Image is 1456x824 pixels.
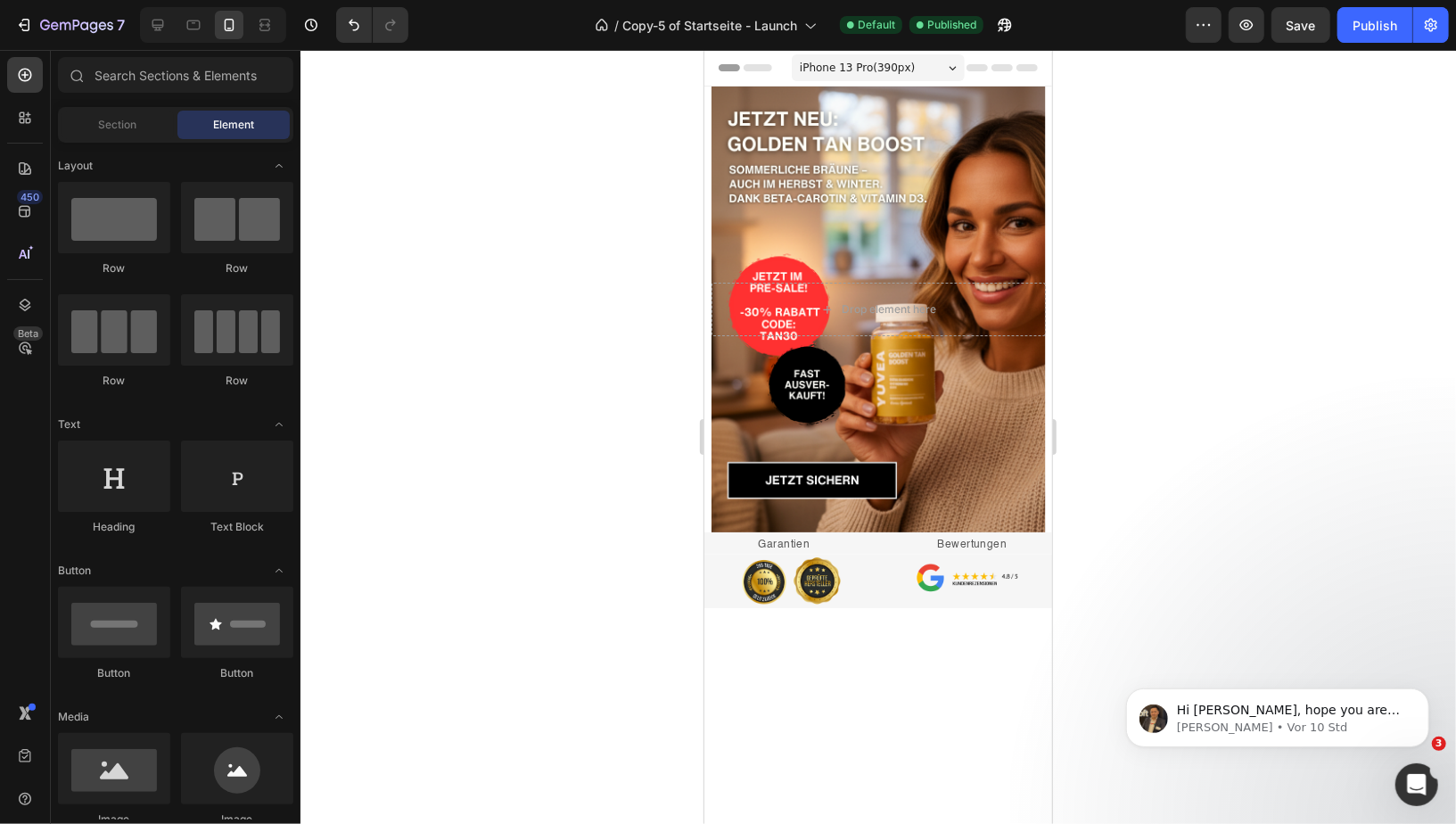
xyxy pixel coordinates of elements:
span: Text [58,416,80,433]
div: Row [181,260,293,276]
span: Section [99,117,137,133]
p: 7 [117,14,125,36]
div: Row [58,260,170,276]
span: Element [213,117,254,133]
iframe: Intercom notifications Nachricht [1099,651,1456,776]
div: Button [181,665,293,681]
button: 7 [7,7,133,43]
span: Save [1287,18,1316,33]
iframe: Design area [704,50,1052,824]
div: Publish [1353,16,1397,35]
span: 3 [1432,737,1446,751]
button: Save [1271,7,1330,43]
div: Text Block [181,519,293,535]
span: Toggle open [265,410,293,439]
button: Publish [1337,7,1412,43]
span: Published [927,17,976,33]
div: Beta [13,326,43,341]
span: / [614,16,619,35]
div: Button [58,665,170,681]
span: Copy-5 of Startseite - Launch [622,16,797,35]
span: Toggle open [265,556,293,585]
span: Media [58,709,89,725]
p: Message from George, sent Vor 10 Std [78,69,308,85]
span: Default [858,17,895,33]
div: Undo/Redo [336,7,408,43]
div: 450 [17,190,43,204]
div: Row [58,373,170,389]
div: Heading [58,519,170,535]
span: Layout [58,158,93,174]
iframe: Intercom live chat [1395,763,1438,806]
span: Button [58,563,91,579]
span: Toggle open [265,152,293,180]
div: Row [181,373,293,389]
input: Search Sections & Elements [58,57,293,93]
span: Toggle open [265,703,293,731]
span: Hi [PERSON_NAME], hope you are doing great. I would like to follow up you regarding our last corr... [78,52,308,208]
